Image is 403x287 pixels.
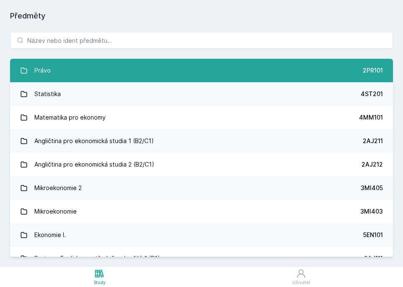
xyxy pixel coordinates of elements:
[34,180,82,196] div: Mikroekonomie 2
[360,207,383,216] div: 3MI403
[10,59,393,82] a: Právo 2PR101
[10,223,393,247] a: Ekonomie I. 5EN101
[199,267,403,287] a: Uživatel
[292,279,310,286] div: Uživatel
[361,184,383,192] div: 3MI405
[10,247,393,270] a: Business English pro středně pokročilé 1 (B1) 2AJ111
[363,66,383,75] div: 2PR101
[10,82,393,106] a: Statistika 4ST201
[34,109,106,126] div: Matematika pro ekonomy
[10,200,393,223] a: Mikroekonomie 3MI403
[359,113,383,122] div: 4MM101
[34,86,61,102] div: Statistika
[363,231,383,239] div: 5EN101
[363,137,383,145] div: 2AJ211
[10,153,393,176] a: Angličtina pro ekonomická studia 2 (B2/C1) 2AJ212
[10,10,393,22] h1: Předměty
[361,90,383,98] div: 4ST201
[34,203,77,220] div: Mikroekonomie
[10,129,393,153] a: Angličtina pro ekonomická studia 1 (B2/C1) 2AJ211
[10,176,393,200] a: Mikroekonomie 2 3MI405
[34,133,154,149] div: Angličtina pro ekonomická studia 1 (B2/C1)
[10,106,393,129] a: Matematika pro ekonomy 4MM101
[34,250,160,267] div: Business English pro středně pokročilé 1 (B1)
[10,32,393,49] input: Název nebo ident předmětu…
[364,254,383,263] div: 2AJ111
[34,156,154,173] div: Angličtina pro ekonomická studia 2 (B2/C1)
[94,279,106,286] div: Study
[361,160,383,169] div: 2AJ212
[34,227,66,243] div: Ekonomie I.
[34,62,51,79] div: Právo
